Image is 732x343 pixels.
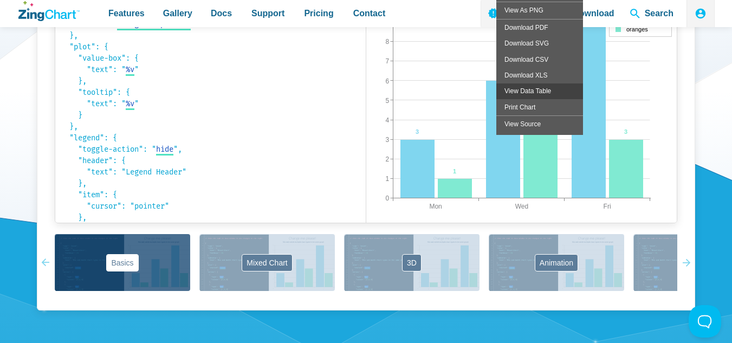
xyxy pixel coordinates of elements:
div: Download CSV [496,51,583,67]
span: Gallery [163,6,192,21]
span: Pricing [304,6,333,21]
div: Download PDF [496,20,583,35]
button: Mixed Chart [199,234,335,291]
span: Docs [211,6,232,21]
div: Print Chart [496,99,583,115]
button: 3D [344,234,480,291]
span: %v [126,99,134,108]
iframe: Toggle Customer Support [689,305,721,338]
tspan: 3 [624,128,627,135]
span: %v [126,65,134,74]
div: Download XLS [496,67,583,83]
a: ZingChart Logo. Click to return to the homepage [18,1,80,21]
button: Animation [489,234,624,291]
span: hide [156,145,173,154]
div: View As PNG [496,2,583,18]
button: Basics [55,234,190,291]
span: Features [108,6,145,21]
div: View Source [496,116,583,132]
span: Contact [353,6,386,21]
div: Download SVG [496,35,583,51]
span: Support [251,6,284,21]
div: View Data Table [496,83,583,99]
